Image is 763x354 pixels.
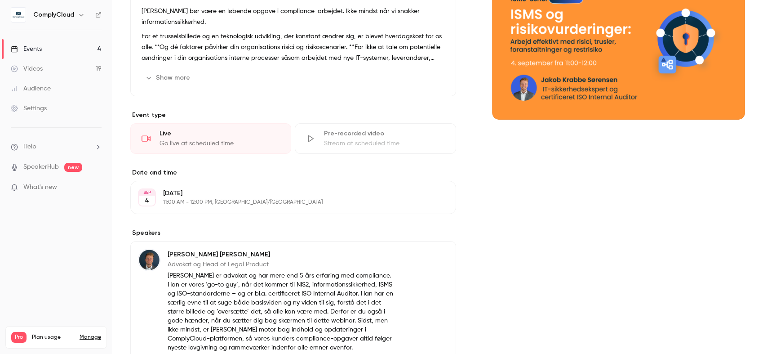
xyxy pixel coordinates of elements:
[130,168,456,177] label: Date and time
[23,162,59,172] a: SpeakerHub
[138,249,160,271] img: Jakob Krabbe Sørensen
[160,139,280,148] div: Go live at scheduled time
[11,332,27,343] span: Pro
[163,199,408,206] p: 11:00 AM - 12:00 PM, [GEOGRAPHIC_DATA]/[GEOGRAPHIC_DATA]
[145,196,149,205] p: 4
[142,71,195,85] button: Show more
[11,45,42,54] div: Events
[91,184,102,192] iframe: Noticeable Trigger
[33,10,74,19] h6: ComplyCloud
[23,142,36,152] span: Help
[23,183,57,192] span: What's new
[32,334,74,341] span: Plan usage
[142,6,445,27] p: [PERSON_NAME] bør være en løbende opgave i compliance-arbejdet. Ikke mindst når vi snakker inform...
[64,163,82,172] span: new
[11,64,43,73] div: Videos
[80,334,101,341] a: Manage
[168,250,398,259] p: [PERSON_NAME] [PERSON_NAME]
[130,123,291,154] div: LiveGo live at scheduled time
[324,139,444,148] div: Stream at scheduled time
[130,229,456,237] label: Speakers
[130,111,456,120] p: Event type
[295,123,456,154] div: Pre-recorded videoStream at scheduled time
[324,129,444,138] div: Pre-recorded video
[11,104,47,113] div: Settings
[142,31,445,63] p: For et trusselsbillede og en teknologisk udvikling, der konstant ændrer sig, er blevet hverdagsko...
[163,189,408,198] p: [DATE]
[168,271,398,352] p: [PERSON_NAME] er advokat og har mere end 5 års erfaring med compliance. Han er vores ‘go-to guy’,...
[11,142,102,152] li: help-dropdown-opener
[160,129,280,138] div: Live
[11,8,26,22] img: ComplyCloud
[11,84,51,93] div: Audience
[139,189,155,196] div: SEP
[168,260,398,269] p: Advokat og Head of Legal Product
